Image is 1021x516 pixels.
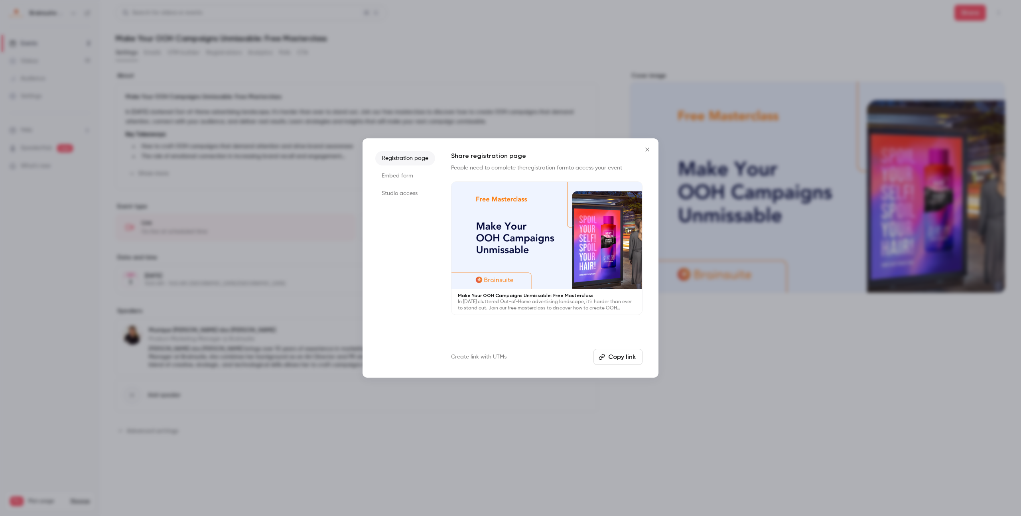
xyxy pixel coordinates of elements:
[451,151,643,161] h1: Share registration page
[451,353,507,361] a: Create link with UTMs
[451,164,643,172] p: People need to complete the to access your event
[639,142,655,158] button: Close
[451,181,643,315] a: Make Your OOH Campaigns Unmissable: Free MasterclassIn [DATE] cluttered Out-of-Home advertising l...
[458,299,636,311] p: In [DATE] cluttered Out-of-Home advertising landscape, it’s harder than ever to stand out. Join o...
[375,186,435,201] li: Studio access
[375,151,435,165] li: Registration page
[458,292,636,299] p: Make Your OOH Campaigns Unmissable: Free Masterclass
[593,349,643,365] button: Copy link
[375,169,435,183] li: Embed form
[526,165,569,171] a: registration form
